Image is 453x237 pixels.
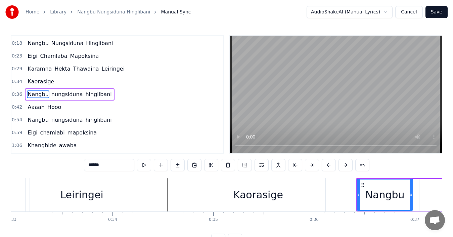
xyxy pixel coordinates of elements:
[12,78,22,85] span: 0:34
[12,66,22,72] span: 0:29
[395,6,422,18] button: Cancel
[27,116,49,124] span: Nangbu
[12,104,22,111] span: 0:42
[310,217,319,223] div: 0:36
[54,65,71,73] span: Hekta
[425,210,445,230] a: Open chat
[12,117,22,123] span: 0:54
[410,217,419,223] div: 0:37
[365,187,405,202] div: Nangbu
[27,65,52,73] span: Karamna
[51,90,84,98] span: nungsiduna
[27,90,49,98] span: Nangbu
[27,129,38,136] span: Eigi
[40,129,65,136] span: chamlabi
[161,9,191,15] span: Manual Sync
[27,52,38,60] span: Eigi
[77,9,150,15] a: Nangbu Nungsiduna Hinglibani
[233,187,283,202] div: Kaorasige
[85,116,112,124] span: hinglibani
[27,39,49,47] span: Nangbu
[209,217,218,223] div: 0:35
[73,65,100,73] span: Thawaina
[27,103,45,111] span: Aaaah
[47,103,62,111] span: Hooo
[12,53,22,60] span: 0:23
[50,9,66,15] a: Library
[85,39,114,47] span: Hinglibani
[67,129,97,136] span: mapoksina
[7,217,16,223] div: 0:33
[27,142,57,149] span: Khangbide
[5,5,19,19] img: youka
[12,40,22,47] span: 0:18
[40,52,68,60] span: Chamlaba
[58,142,78,149] span: awaba
[51,39,84,47] span: Nungsiduna
[26,9,39,15] a: Home
[12,129,22,136] span: 0:59
[27,78,55,85] span: Kaorasige
[425,6,448,18] button: Save
[70,52,100,60] span: Mapoksina
[26,9,191,15] nav: breadcrumb
[60,187,103,202] div: Leiringei
[12,142,22,149] span: 1:06
[51,116,84,124] span: nungsiduna
[12,91,22,98] span: 0:36
[108,217,117,223] div: 0:34
[101,65,126,73] span: Leiringei
[85,90,112,98] span: hinglibani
